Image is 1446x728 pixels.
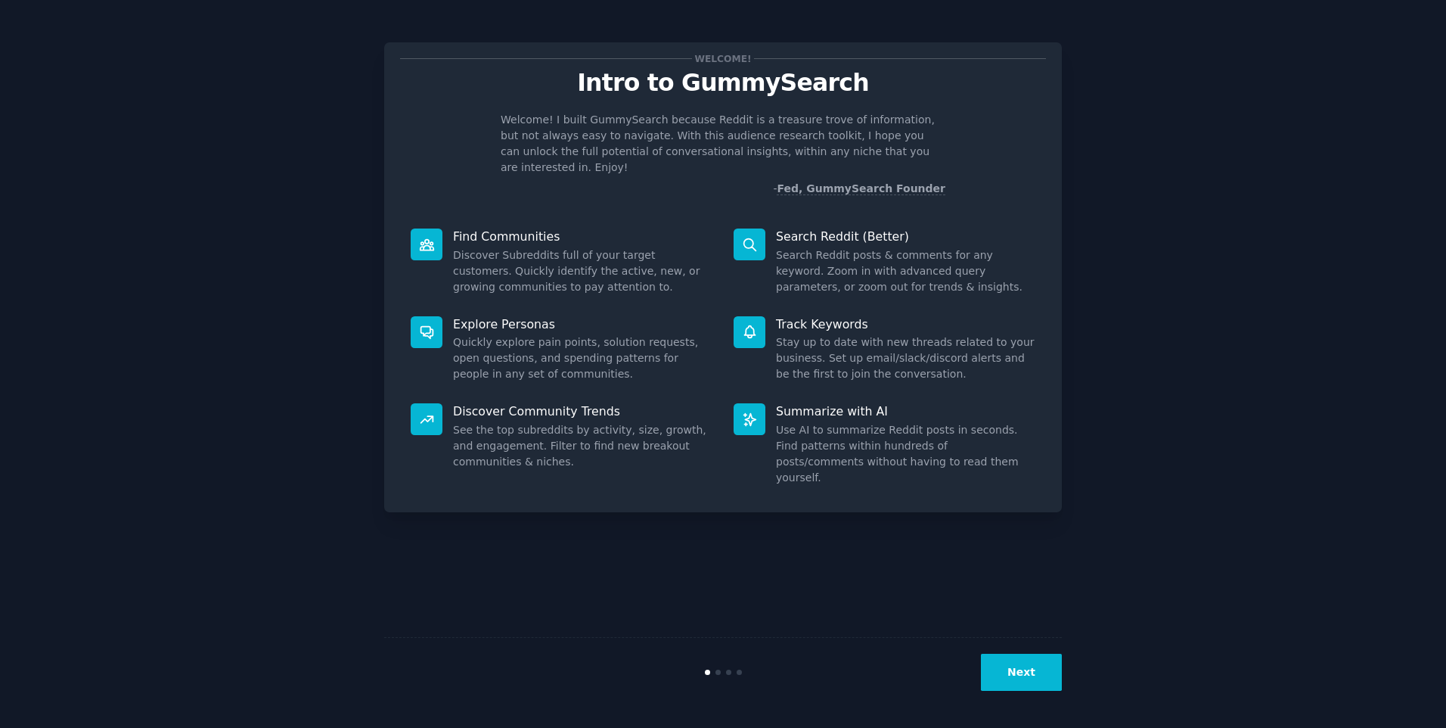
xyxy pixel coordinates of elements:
dd: Stay up to date with new threads related to your business. Set up email/slack/discord alerts and ... [776,334,1035,382]
p: Welcome! I built GummySearch because Reddit is a treasure trove of information, but not always ea... [501,112,945,176]
div: - [773,181,945,197]
span: Welcome! [692,51,754,67]
dd: See the top subreddits by activity, size, growth, and engagement. Filter to find new breakout com... [453,422,712,470]
dd: Search Reddit posts & comments for any keyword. Zoom in with advanced query parameters, or zoom o... [776,247,1035,295]
a: Fed, GummySearch Founder [777,182,945,195]
p: Intro to GummySearch [400,70,1046,96]
dd: Discover Subreddits full of your target customers. Quickly identify the active, new, or growing c... [453,247,712,295]
p: Track Keywords [776,316,1035,332]
dd: Quickly explore pain points, solution requests, open questions, and spending patterns for people ... [453,334,712,382]
p: Search Reddit (Better) [776,229,1035,244]
dd: Use AI to summarize Reddit posts in seconds. Find patterns within hundreds of posts/comments with... [776,422,1035,486]
p: Explore Personas [453,316,712,332]
p: Discover Community Trends [453,403,712,419]
p: Find Communities [453,229,712,244]
button: Next [981,654,1062,691]
p: Summarize with AI [776,403,1035,419]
